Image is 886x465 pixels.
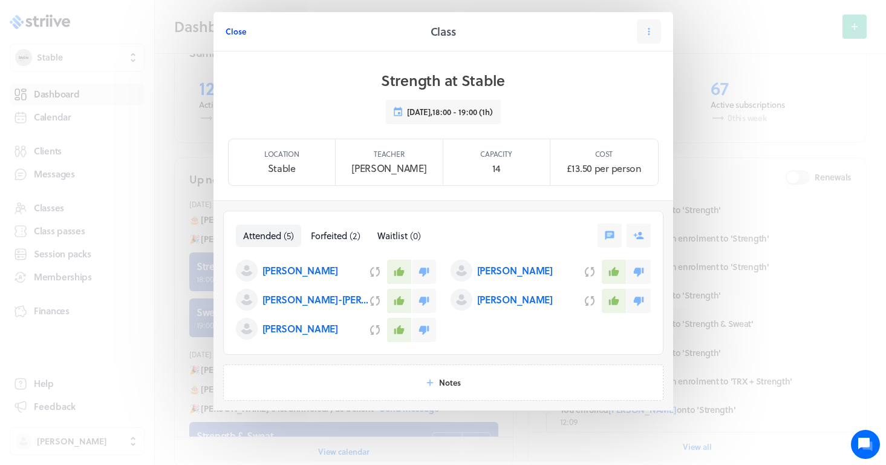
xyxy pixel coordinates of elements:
p: 14 [492,161,501,176]
button: Forfeited(2) [304,225,368,247]
span: Attended [243,229,281,242]
button: [DATE],18:00 - 19:00 (1h) [386,100,501,124]
button: Attended(5) [236,225,301,247]
p: £13.50 per person [567,161,642,176]
h2: Class [431,23,456,40]
p: Stable [268,161,296,176]
span: Waitlist [377,229,408,242]
p: Location [264,149,299,159]
p: [PERSON_NAME] [351,161,426,176]
iframe: gist-messenger-bubble-iframe [851,430,880,459]
span: Forfeited [311,229,347,242]
span: ( 0 ) [410,229,421,242]
span: New conversation [78,148,145,158]
nav: Tabs [236,225,428,247]
h2: We're here to help. Ask us anything! [18,81,224,119]
span: Close [226,26,246,37]
button: Waitlist(0) [370,225,428,247]
button: Notes [223,364,663,401]
h1: Hi [PERSON_NAME] [18,59,224,78]
button: Close [226,19,246,44]
p: Cost [595,149,613,159]
p: [PERSON_NAME]-[PERSON_NAME] [262,292,370,307]
input: Search articles [35,208,216,232]
span: ( 2 ) [350,229,360,242]
p: [PERSON_NAME] [477,292,553,307]
p: [PERSON_NAME] [477,263,553,278]
p: [PERSON_NAME] [262,322,338,336]
p: Capacity [480,149,512,159]
p: Find an answer quickly [16,188,226,203]
h1: Strength at Stable [381,71,505,90]
button: New conversation [19,141,223,165]
span: Notes [439,377,461,388]
span: ( 5 ) [284,229,294,242]
p: Teacher [374,149,404,159]
p: [PERSON_NAME] [262,263,338,278]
